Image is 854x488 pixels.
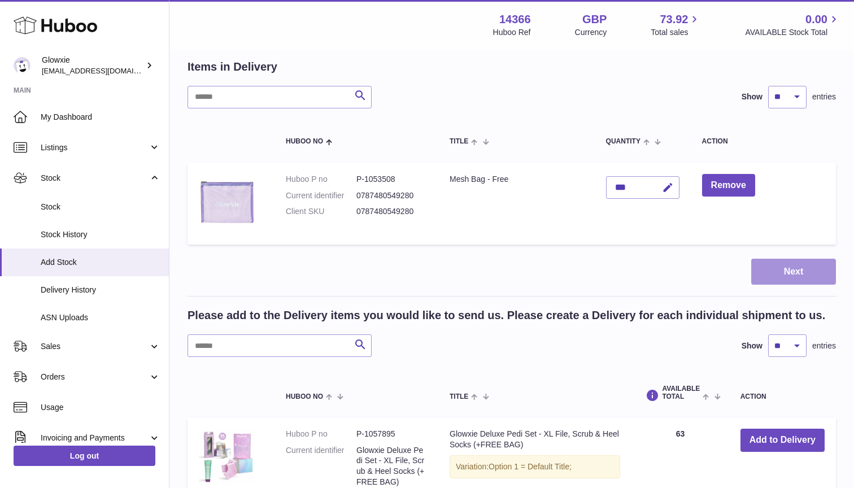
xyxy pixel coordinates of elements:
[740,393,825,400] div: Action
[450,138,468,145] span: Title
[14,57,30,74] img: suraj@glowxie.com
[438,163,595,245] td: Mesh Bag - Free
[41,433,149,443] span: Invoicing and Payments
[41,285,160,295] span: Delivery History
[751,259,836,285] button: Next
[286,445,356,488] dt: Current identifier
[199,174,255,230] img: Mesh Bag - Free
[286,190,356,201] dt: Current identifier
[286,206,356,217] dt: Client SKU
[450,393,468,400] span: Title
[742,341,762,351] label: Show
[188,308,825,323] h2: Please add to the Delivery items you would like to send us. Please create a Delivery for each ind...
[356,206,427,217] dd: 0787480549280
[651,12,701,38] a: 73.92 Total sales
[42,55,143,76] div: Glowxie
[286,138,323,145] span: Huboo no
[745,12,840,38] a: 0.00 AVAILABLE Stock Total
[356,429,427,439] dd: P-1057895
[286,429,356,439] dt: Huboo P no
[662,385,700,400] span: AVAILABLE Total
[41,341,149,352] span: Sales
[660,12,688,27] span: 73.92
[199,429,255,485] img: Glowxie Deluxe Pedi Set - XL File, Scrub & Heel Socks (+FREE BAG)
[41,112,160,123] span: My Dashboard
[742,91,762,102] label: Show
[188,59,277,75] h2: Items in Delivery
[41,173,149,184] span: Stock
[41,312,160,323] span: ASN Uploads
[41,202,160,212] span: Stock
[41,142,149,153] span: Listings
[740,429,825,452] button: Add to Delivery
[606,138,640,145] span: Quantity
[489,462,572,471] span: Option 1 = Default Title;
[651,27,701,38] span: Total sales
[702,138,825,145] div: Action
[493,27,531,38] div: Huboo Ref
[450,455,620,478] div: Variation:
[582,12,607,27] strong: GBP
[286,393,323,400] span: Huboo no
[41,257,160,268] span: Add Stock
[805,12,827,27] span: 0.00
[41,372,149,382] span: Orders
[41,402,160,413] span: Usage
[575,27,607,38] div: Currency
[42,66,166,75] span: [EMAIL_ADDRESS][DOMAIN_NAME]
[41,229,160,240] span: Stock History
[812,341,836,351] span: entries
[812,91,836,102] span: entries
[14,446,155,466] a: Log out
[745,27,840,38] span: AVAILABLE Stock Total
[356,174,427,185] dd: P-1053508
[286,174,356,185] dt: Huboo P no
[356,190,427,201] dd: 0787480549280
[499,12,531,27] strong: 14366
[356,445,427,488] dd: Glowxie Deluxe Pedi Set - XL File, Scrub & Heel Socks (+FREE BAG)
[702,174,755,197] button: Remove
